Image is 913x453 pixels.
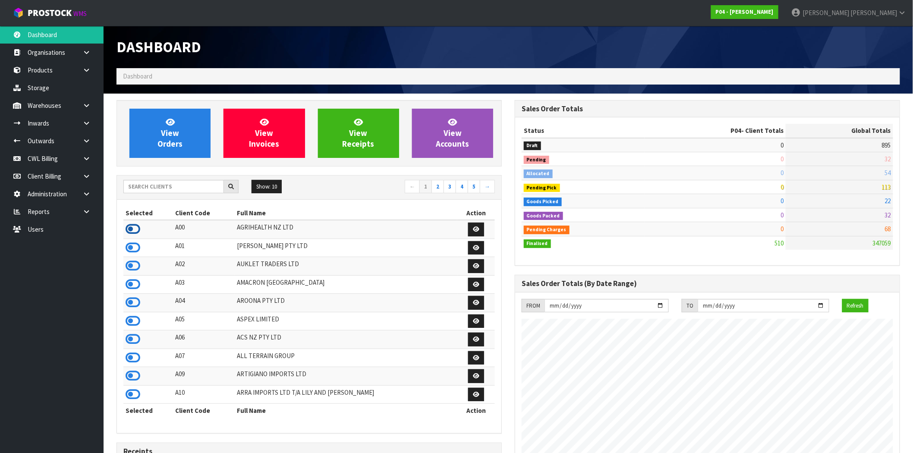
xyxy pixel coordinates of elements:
td: A06 [173,330,235,349]
td: AMACRON [GEOGRAPHIC_DATA] [235,275,457,294]
span: View Invoices [249,117,279,149]
th: Client Code [173,206,235,220]
span: 113 [882,183,891,191]
a: ← [405,180,420,194]
nav: Page navigation [315,180,495,195]
th: Full Name [235,206,457,220]
strong: P04 - [PERSON_NAME] [716,8,774,16]
a: 1 [419,180,432,194]
span: Goods Picked [524,198,562,206]
span: 0 [781,211,784,219]
a: ViewReceipts [318,109,399,158]
a: 4 [456,180,468,194]
td: A02 [173,257,235,276]
span: Pending Charges [524,226,570,234]
img: cube-alt.png [13,7,24,18]
span: Pending [524,156,549,164]
td: ASPEX LIMITED [235,312,457,330]
td: ALL TERRAIN GROUP [235,349,457,367]
th: Full Name [235,404,457,418]
button: Refresh [842,299,869,313]
td: ARRA IMPORTS LTD T/A LILY AND [PERSON_NAME] [235,385,457,404]
span: Dashboard [123,72,152,80]
th: Action [457,206,495,220]
span: 22 [885,197,891,205]
span: 0 [781,183,784,191]
span: Draft [524,142,541,150]
h3: Sales Order Totals [522,105,893,113]
td: AGRIHEALTH NZ LTD [235,220,457,239]
a: ViewOrders [129,109,211,158]
td: A04 [173,294,235,312]
span: 0 [781,197,784,205]
span: Pending Pick [524,184,560,192]
a: → [480,180,495,194]
button: Show: 10 [252,180,282,194]
th: - Client Totals [645,124,786,138]
span: View Orders [157,117,183,149]
a: ViewInvoices [224,109,305,158]
th: Selected [123,206,173,220]
td: ACS NZ PTY LTD [235,330,457,349]
a: ViewAccounts [412,109,493,158]
a: P04 - [PERSON_NAME] [711,5,778,19]
td: A03 [173,275,235,294]
span: View Accounts [436,117,469,149]
td: A05 [173,312,235,330]
span: Finalised [524,239,551,248]
div: TO [682,299,698,313]
a: 5 [468,180,480,194]
a: 3 [444,180,456,194]
input: Search clients [123,180,224,193]
h3: Sales Order Totals (By Date Range) [522,280,893,288]
td: [PERSON_NAME] PTY LTD [235,239,457,257]
td: A01 [173,239,235,257]
span: 0 [781,225,784,233]
span: ProStock [28,7,72,19]
th: Client Code [173,404,235,418]
span: Goods Packed [524,212,563,220]
td: ARTIGIANO IMPORTS LTD [235,367,457,386]
td: A09 [173,367,235,386]
th: Selected [123,404,173,418]
span: Allocated [524,170,553,178]
span: 347059 [873,239,891,247]
span: View Receipts [343,117,375,149]
span: 68 [885,225,891,233]
small: WMS [73,9,87,18]
td: A00 [173,220,235,239]
th: Action [457,404,495,418]
span: 32 [885,211,891,219]
td: A10 [173,385,235,404]
td: AUKLET TRADERS LTD [235,257,457,276]
span: Dashboard [116,38,201,56]
div: FROM [522,299,545,313]
a: 2 [431,180,444,194]
td: A07 [173,349,235,367]
th: Status [522,124,645,138]
td: AROONA PTY LTD [235,294,457,312]
span: 510 [774,239,784,247]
